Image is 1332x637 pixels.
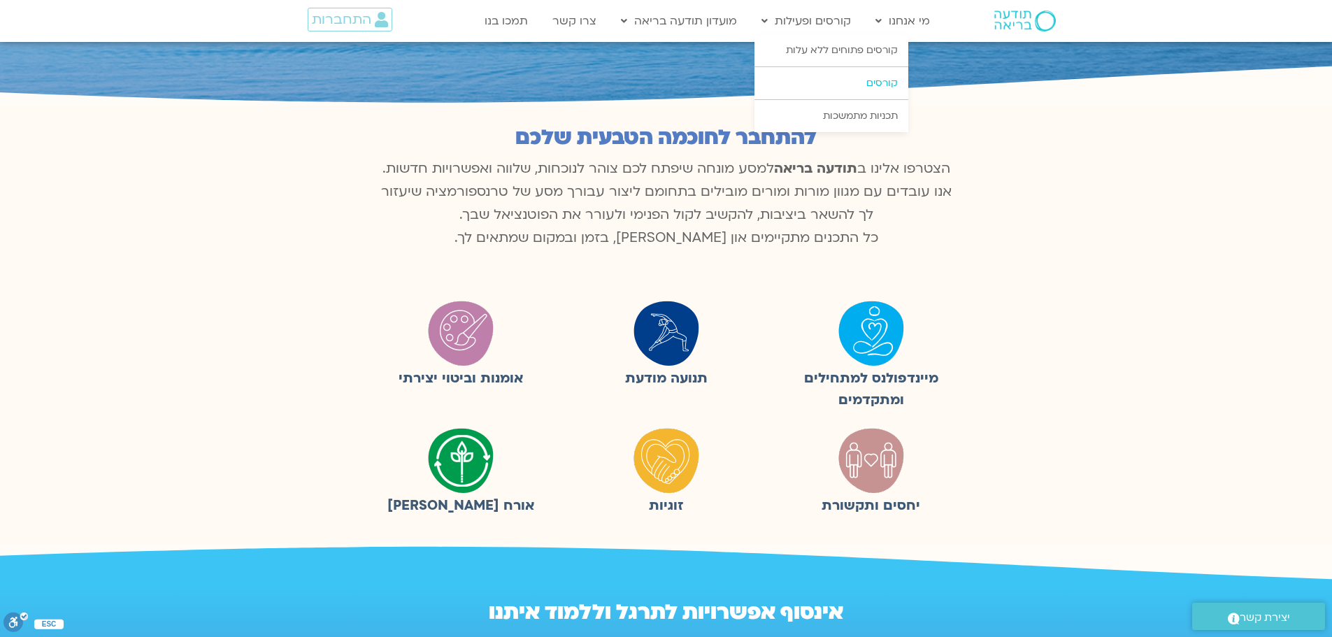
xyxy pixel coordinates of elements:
[1240,608,1290,627] span: יצירת קשר
[774,159,857,178] b: תודעה בריאה
[373,126,960,150] h2: להתחבר לחוכמה הטבעית שלכם
[571,368,761,389] figcaption: תנועה מודעת
[754,67,908,99] a: קורסים
[366,368,557,389] figcaption: אומנות וביטוי יצירתי
[571,495,761,517] figcaption: זוגיות
[994,10,1056,31] img: תודעה בריאה
[545,8,603,34] a: צרו קשר
[478,8,535,34] a: תמכו בנו
[775,495,966,517] figcaption: יחסים ותקשורת
[614,8,744,34] a: מועדון תודעה בריאה
[1192,603,1325,630] a: יצירת קשר
[754,100,908,132] a: תכניות מתמשכות
[754,34,908,66] a: קורסים פתוחים ללא עלות
[775,368,966,411] figcaption: מיינדפולנס למתחילים ומתקדמים
[754,8,858,34] a: קורסים ופעילות
[361,601,971,624] h2: אינסוף אפשרויות לתרגל וללמוד איתנו
[308,8,392,31] a: התחברות
[366,495,557,517] figcaption: אורח [PERSON_NAME]
[868,8,937,34] a: מי אנחנו
[312,12,371,27] span: התחברות
[373,157,960,250] p: הצטרפו אלינו ב למסע מונחה שיפתח לכם צוהר לנוכחות, שלווה ואפשרויות חדשות. אנו עובדים עם מגוון מורו...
